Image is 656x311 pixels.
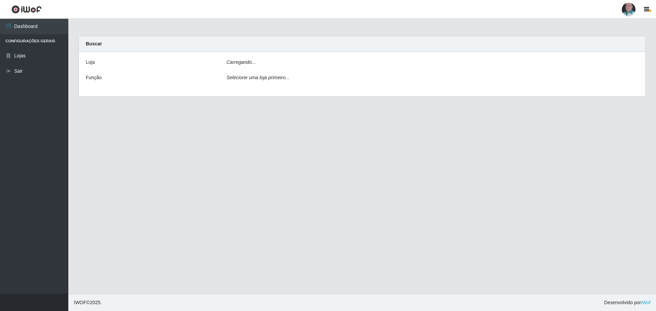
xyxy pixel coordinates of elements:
[86,59,95,66] label: Loja
[86,41,102,46] strong: Buscar
[74,299,102,306] span: © 2025 .
[11,5,42,14] img: CoreUI Logo
[227,75,289,80] i: Selecione uma loja primeiro...
[641,300,651,305] a: iWof
[86,74,102,81] label: Função
[227,59,256,65] i: Carregando...
[74,300,86,305] span: IWOF
[604,299,651,306] span: Desenvolvido por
